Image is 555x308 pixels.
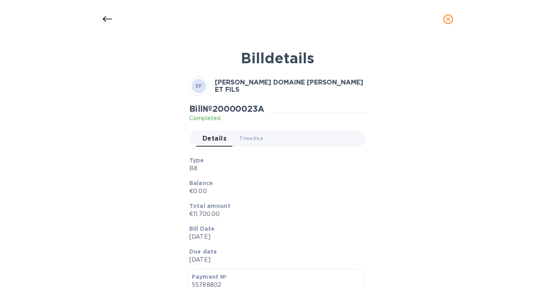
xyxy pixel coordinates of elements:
b: Total amount [189,203,230,209]
p: Completed [189,114,264,123]
b: [PERSON_NAME] DOMAINE [PERSON_NAME] ET FILS [215,79,363,94]
b: Payment № [192,274,226,280]
b: Balance [189,180,213,186]
h2: Bill № 20000023A [189,104,264,114]
span: Details [202,133,226,144]
b: Due date [189,248,217,255]
p: 55788802 [192,281,360,289]
span: Timeline [239,134,263,143]
b: Bill Date [189,225,214,232]
button: close [439,10,458,29]
b: EF [196,83,202,89]
p: €11,700.00 [189,210,359,218]
p: Bill [189,164,359,173]
b: Bill details [241,49,314,67]
p: [DATE] [189,256,359,264]
b: Type [189,157,204,163]
p: [DATE] [189,233,359,241]
p: €0.00 [189,187,359,195]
